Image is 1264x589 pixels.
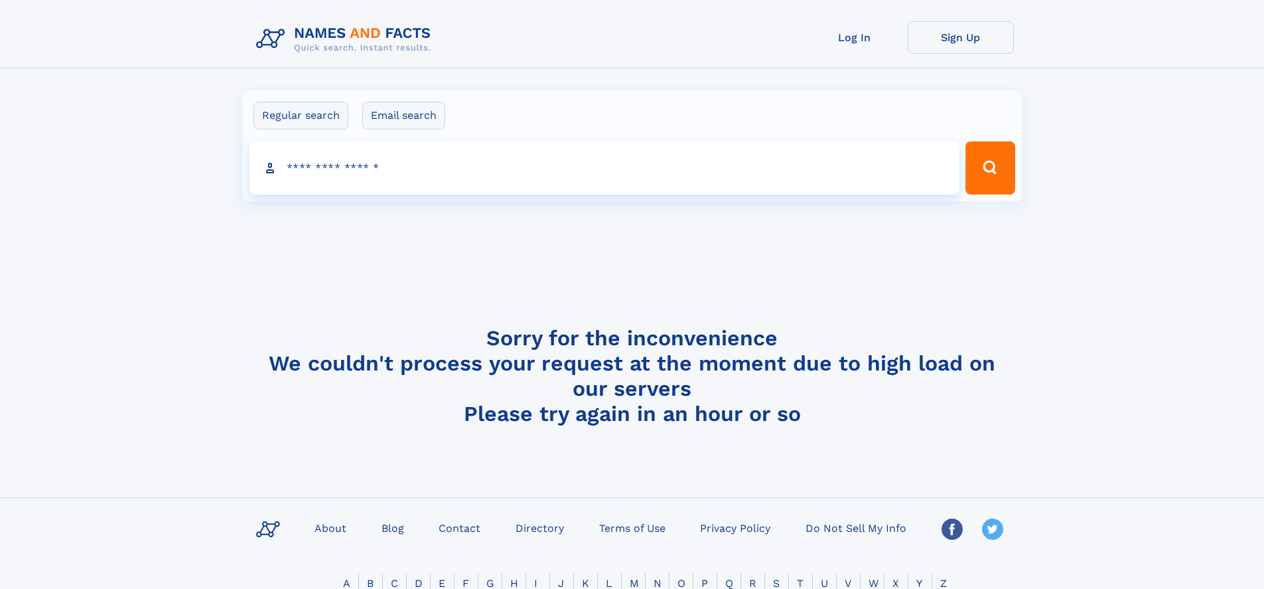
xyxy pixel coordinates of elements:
h4: Sorry for the inconvenience We couldn't process your request at the moment due to high load on ou... [251,325,1014,426]
a: Directory [510,518,569,537]
a: Sign Up [908,21,1014,54]
a: Terms of Use [594,518,671,537]
a: About [309,518,352,537]
button: Search Button [965,141,1015,195]
input: search input [249,141,960,195]
a: Contact [433,518,486,537]
a: Blog [376,518,409,537]
a: Log In [802,21,908,54]
a: Do Not Sell My Info [800,518,912,537]
label: Regular search [253,102,348,129]
img: Logo Names and Facts [251,21,442,57]
img: Twitter [982,519,1003,540]
label: Email search [362,102,445,129]
img: Facebook [942,519,963,540]
a: Privacy Policy [695,518,776,537]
